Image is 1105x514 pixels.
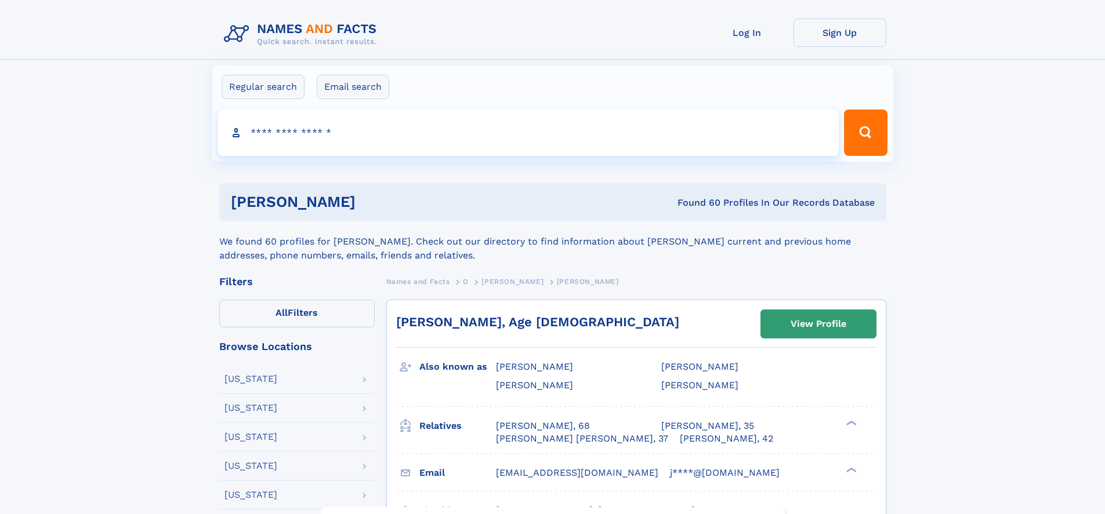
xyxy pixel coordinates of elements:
[844,110,887,156] button: Search Button
[496,432,668,445] a: [PERSON_NAME] [PERSON_NAME], 37
[219,19,386,50] img: Logo Names and Facts
[481,274,544,289] a: [PERSON_NAME]
[386,274,450,289] a: Names and Facts
[496,361,573,372] span: [PERSON_NAME]
[219,341,375,352] div: Browse Locations
[516,196,875,209] div: Found 60 Profiles In Our Records Database
[222,75,305,99] label: Regular search
[680,432,773,445] a: [PERSON_NAME], 42
[219,221,886,263] div: We found 60 profiles for [PERSON_NAME]. Check out our directory to find information about [PERSON...
[843,419,857,426] div: ❯
[791,311,846,337] div: View Profile
[661,361,738,372] span: [PERSON_NAME]
[224,432,277,442] div: [US_STATE]
[463,274,469,289] a: O
[496,380,573,391] span: [PERSON_NAME]
[396,315,679,329] a: [PERSON_NAME], Age [DEMOGRAPHIC_DATA]
[419,463,496,483] h3: Email
[557,278,619,286] span: [PERSON_NAME]
[276,307,288,318] span: All
[224,403,277,413] div: [US_STATE]
[661,380,738,391] span: [PERSON_NAME]
[224,490,277,500] div: [US_STATE]
[761,310,876,338] a: View Profile
[224,374,277,384] div: [US_STATE]
[794,19,886,47] a: Sign Up
[231,195,517,209] h1: [PERSON_NAME]
[496,467,658,478] span: [EMAIL_ADDRESS][DOMAIN_NAME]
[419,357,496,377] h3: Also known as
[317,75,389,99] label: Email search
[661,420,754,432] a: [PERSON_NAME], 35
[481,278,544,286] span: [PERSON_NAME]
[701,19,794,47] a: Log In
[419,416,496,436] h3: Relatives
[219,276,375,287] div: Filters
[224,461,277,471] div: [US_STATE]
[843,466,857,473] div: ❯
[463,278,469,286] span: O
[496,420,590,432] a: [PERSON_NAME], 68
[219,300,375,327] label: Filters
[218,110,839,156] input: search input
